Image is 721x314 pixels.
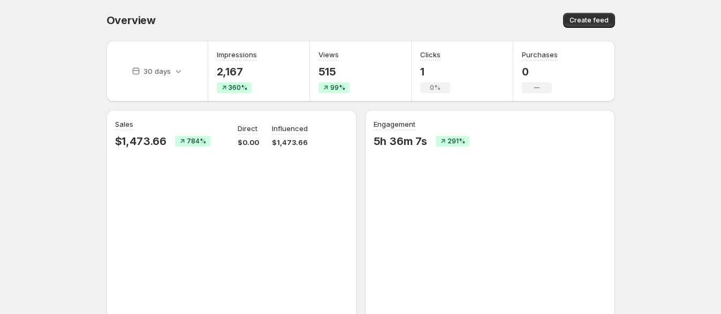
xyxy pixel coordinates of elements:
[115,135,166,148] p: $1,473.66
[217,65,257,78] p: 2,167
[374,119,415,129] h3: Engagement
[522,65,558,78] p: 0
[522,49,558,60] h3: Purchases
[330,83,345,92] span: 99%
[318,49,339,60] h3: Views
[187,137,206,145] span: 784%
[107,14,156,27] span: Overview
[430,83,441,92] span: 0%
[229,83,247,92] span: 360%
[420,49,441,60] h3: Clicks
[420,65,450,78] p: 1
[272,123,308,134] p: Influenced
[238,137,259,148] p: $0.00
[115,119,133,129] h3: Sales
[318,65,350,78] p: 515
[272,137,308,148] p: $1,473.66
[374,135,427,148] p: 5h 36m 7s
[238,123,257,134] p: Direct
[563,13,615,28] button: Create feed
[143,66,171,76] p: 30 days
[447,137,465,145] span: 291%
[217,49,257,60] h3: Impressions
[570,16,609,25] span: Create feed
